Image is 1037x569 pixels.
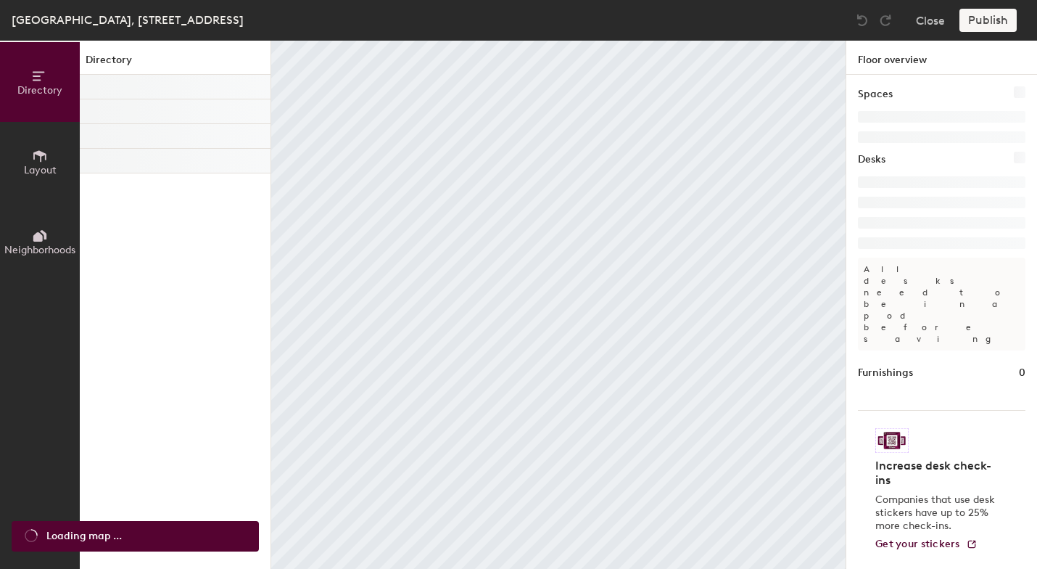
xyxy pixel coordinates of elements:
button: Close [916,9,945,32]
span: Get your stickers [875,538,960,550]
p: All desks need to be in a pod before saving [858,258,1025,351]
div: [GEOGRAPHIC_DATA], [STREET_ADDRESS] [12,11,244,29]
h1: Furnishings [858,365,913,381]
span: Directory [17,84,62,97]
h1: Floor overview [846,41,1037,75]
h1: Desks [858,152,885,168]
p: Companies that use desk stickers have up to 25% more check-ins. [875,494,999,533]
img: Sticker logo [875,428,909,453]
span: Loading map ... [46,528,122,544]
span: Layout [24,164,57,176]
a: Get your stickers [875,539,978,551]
h1: 0 [1019,365,1025,381]
canvas: Map [271,41,846,569]
h4: Increase desk check-ins [875,459,999,488]
img: Undo [855,13,869,28]
span: Neighborhoods [4,244,75,256]
h1: Spaces [858,86,893,102]
img: Redo [878,13,893,28]
h1: Directory [80,52,270,75]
